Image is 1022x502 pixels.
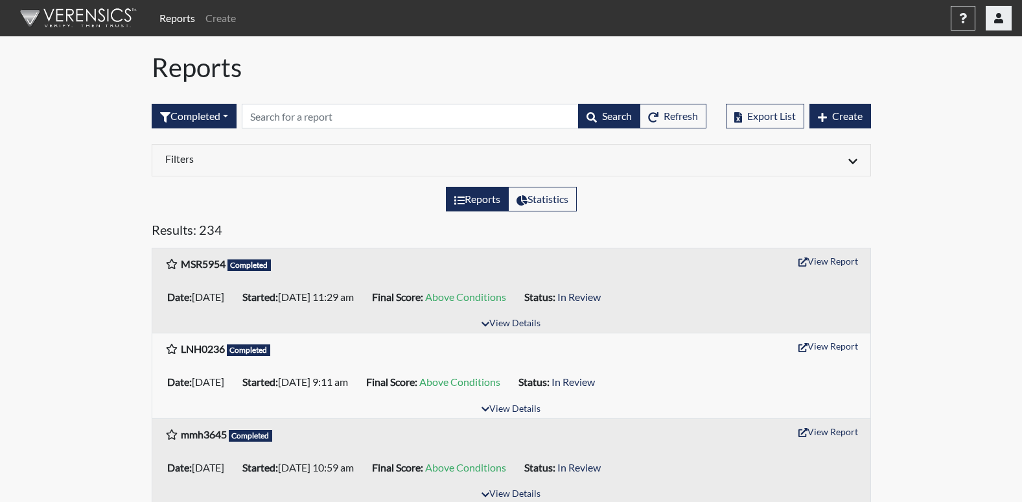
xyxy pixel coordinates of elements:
[162,457,237,478] li: [DATE]
[165,152,502,165] h6: Filters
[181,342,225,355] b: LNH0236
[747,110,796,122] span: Export List
[640,104,706,128] button: Refresh
[425,461,506,473] span: Above Conditions
[152,104,237,128] div: Filter by interview status
[557,461,601,473] span: In Review
[237,372,361,392] li: [DATE] 9:11 am
[793,336,864,356] button: View Report
[181,257,226,270] b: MSR5954
[167,461,192,473] b: Date:
[524,461,555,473] b: Status:
[726,104,804,128] button: Export List
[227,259,272,271] span: Completed
[162,287,237,307] li: [DATE]
[578,104,640,128] button: Search
[242,461,278,473] b: Started:
[372,291,423,303] b: Final Score:
[152,222,871,243] h5: Results: 234
[162,372,237,392] li: [DATE]
[793,251,864,271] button: View Report
[664,110,698,122] span: Refresh
[524,291,555,303] b: Status:
[242,104,579,128] input: Search by Registration ID, Interview Number, or Investigation Name.
[366,376,417,388] b: Final Score:
[518,376,550,388] b: Status:
[167,376,192,388] b: Date:
[476,401,546,418] button: View Details
[242,376,278,388] b: Started:
[419,376,500,388] span: Above Conditions
[557,291,601,303] span: In Review
[372,461,423,473] b: Final Score:
[793,422,864,442] button: View Report
[552,376,595,388] span: In Review
[237,457,367,478] li: [DATE] 10:59 am
[237,287,367,307] li: [DATE] 11:29 am
[508,187,577,211] label: View statistics about completed interviews
[200,5,241,31] a: Create
[152,104,237,128] button: Completed
[242,291,278,303] b: Started:
[832,110,863,122] span: Create
[602,110,632,122] span: Search
[425,291,506,303] span: Above Conditions
[154,5,200,31] a: Reports
[229,430,273,442] span: Completed
[156,152,867,168] div: Click to expand/collapse filters
[181,428,227,440] b: mmh3645
[476,315,546,333] button: View Details
[152,52,871,83] h1: Reports
[446,187,509,211] label: View the list of reports
[809,104,871,128] button: Create
[167,291,192,303] b: Date:
[227,344,271,356] span: Completed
